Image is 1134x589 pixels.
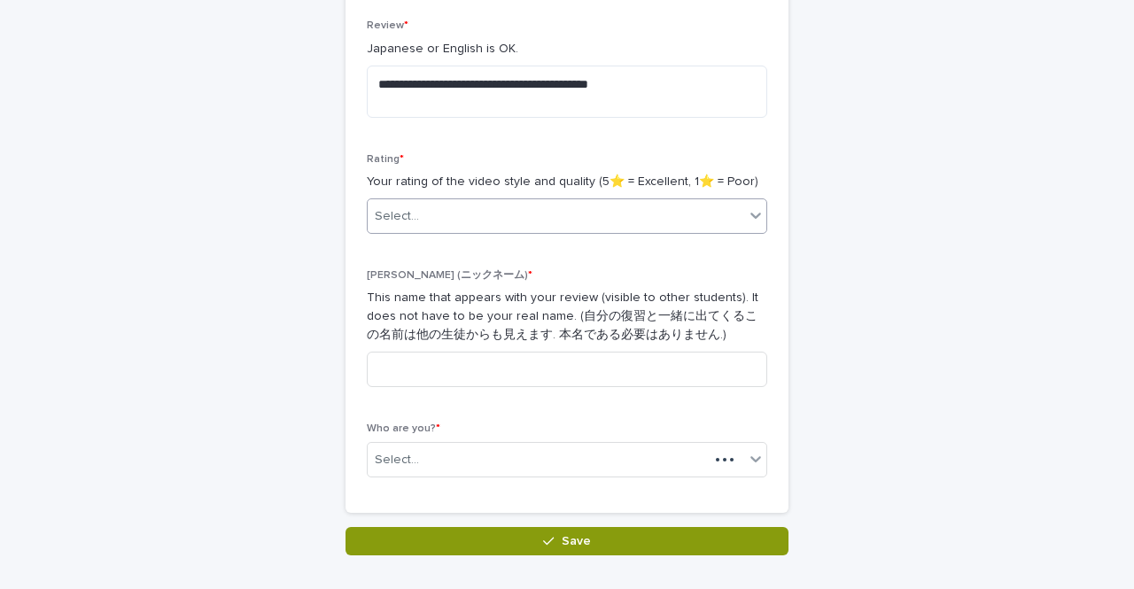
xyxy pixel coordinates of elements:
p: Your rating of the video style and quality (5⭐️ = Excellent, 1⭐️ = Poor) [367,173,767,191]
button: Save [346,527,788,555]
div: Select... [375,207,419,226]
span: Save [562,535,591,547]
p: Japanese or English is OK. [367,40,767,58]
p: This name that appears with your review (visible to other students). It does not have to be your ... [367,289,767,344]
span: [PERSON_NAME] (ニックネーム) [367,270,532,281]
span: Rating [367,154,404,165]
span: Who are you? [367,423,440,434]
span: Review [367,20,408,31]
div: Select... [375,451,419,469]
